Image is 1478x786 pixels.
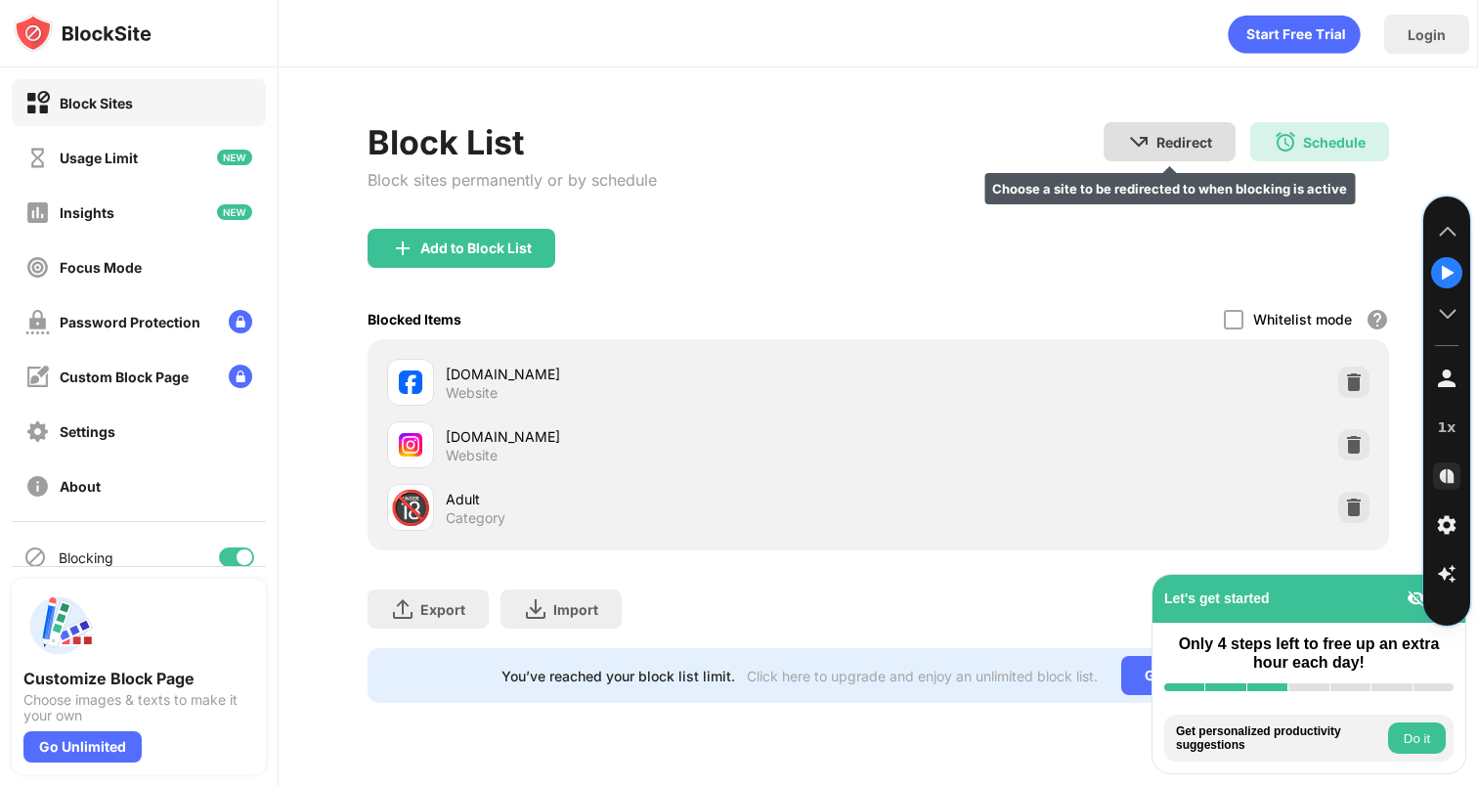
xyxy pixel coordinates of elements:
div: Adult [446,489,879,509]
img: block-on.svg [25,91,50,115]
div: Custom Block Page [60,369,189,385]
img: favicons [399,371,422,394]
img: new-icon.svg [217,150,252,165]
div: Redirect [1156,134,1212,151]
div: Blocked Items [368,311,461,327]
div: Choose a site to be redirected to when blocking is active [984,173,1355,204]
div: Blocking [59,549,113,566]
img: lock-menu.svg [229,310,252,333]
img: customize-block-page-off.svg [25,365,50,389]
img: logo-blocksite.svg [14,14,152,53]
div: Block sites permanently or by schedule [368,170,657,190]
div: Get personalized productivity suggestions [1176,724,1383,753]
div: Go Unlimited [1121,656,1255,695]
div: Website [446,447,498,464]
div: Import [553,601,598,618]
img: blocking-icon.svg [23,546,47,569]
img: focus-off.svg [25,255,50,280]
div: Focus Mode [60,259,142,276]
div: Export [420,601,465,618]
div: Password Protection [60,314,200,330]
div: Settings [60,423,115,440]
div: Let's get started [1164,590,1270,606]
button: Do it [1388,722,1446,754]
div: Website [446,384,498,402]
div: Whitelist mode [1253,311,1352,327]
div: About [60,478,101,495]
img: new-icon.svg [217,204,252,220]
div: Customize Block Page [23,669,254,688]
img: push-custom-page.svg [23,590,94,661]
img: settings-off.svg [25,419,50,444]
img: about-off.svg [25,474,50,499]
div: Usage Limit [60,150,138,166]
div: Choose images & texts to make it your own [23,692,254,723]
div: Only 4 steps left to free up an extra hour each day! [1164,634,1454,672]
img: password-protection-off.svg [25,310,50,334]
img: insights-off.svg [25,200,50,225]
div: You’ve reached your block list limit. [501,668,735,684]
img: eye-not-visible.svg [1407,589,1426,608]
div: Block List [368,122,657,162]
div: Add to Block List [420,240,532,256]
img: favicons [399,433,422,457]
div: Click here to upgrade and enjoy an unlimited block list. [747,668,1098,684]
div: Block Sites [60,95,133,111]
div: [DOMAIN_NAME] [446,426,879,447]
img: lock-menu.svg [229,365,252,388]
div: Login [1408,26,1446,43]
div: Category [446,509,505,527]
div: Go Unlimited [23,731,142,763]
div: animation [1228,15,1361,54]
img: time-usage-off.svg [25,146,50,170]
div: Insights [60,204,114,221]
div: 🔞 [390,488,431,528]
div: Schedule [1303,134,1366,151]
div: [DOMAIN_NAME] [446,364,879,384]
